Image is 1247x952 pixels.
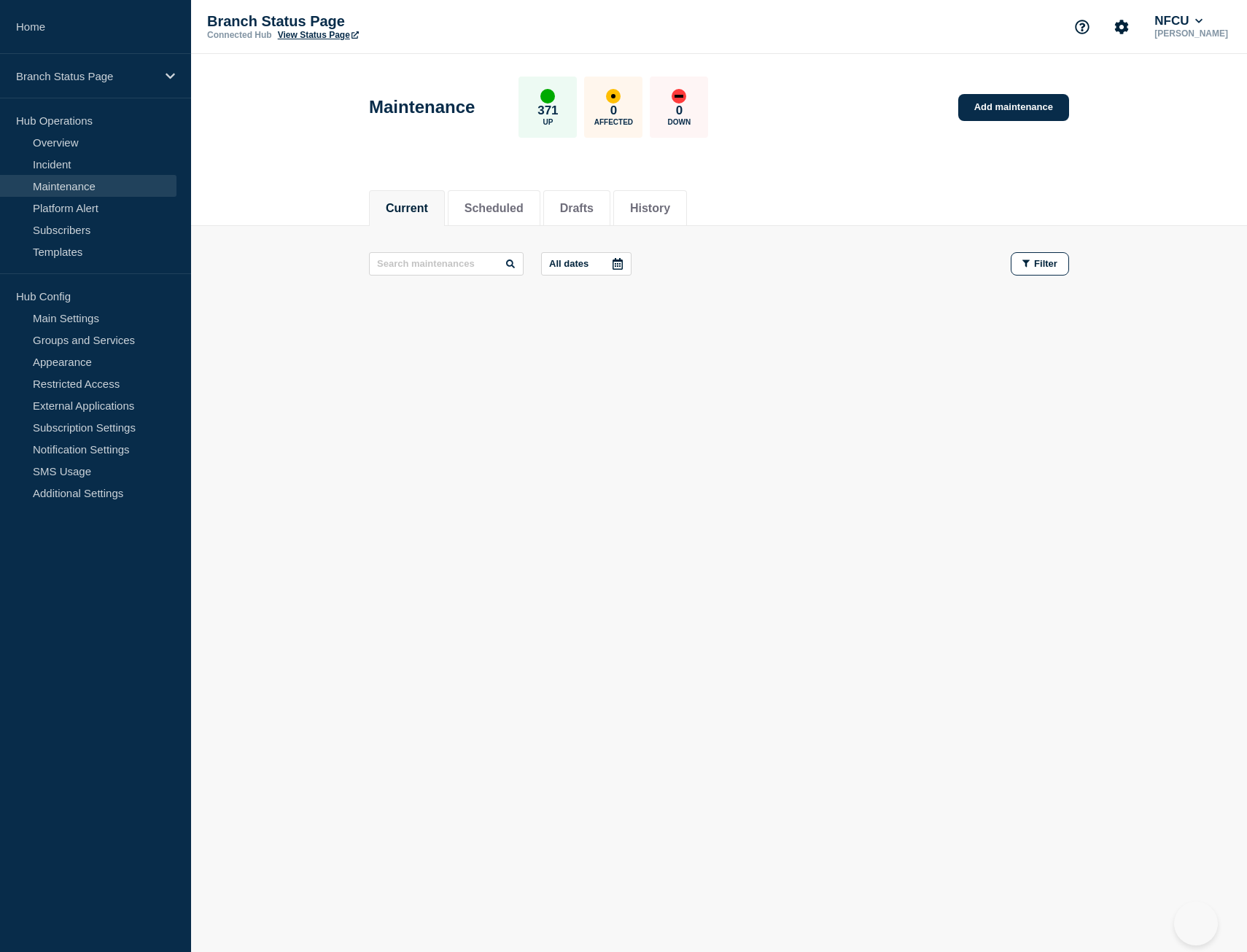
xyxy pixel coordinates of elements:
[594,118,633,126] p: Affected
[369,252,524,276] input: Search maintenances
[630,202,670,215] button: History
[465,202,524,215] button: Scheduled
[1106,12,1137,42] button: Account settings
[537,104,558,118] p: 371
[560,202,594,215] button: Drafts
[1067,12,1098,42] button: Support
[958,94,1069,121] a: Add maintenance
[278,30,359,40] a: View Status Page
[676,104,683,118] p: 0
[207,30,272,40] p: Connected Hub
[1174,902,1218,945] iframe: Help Scout Beacon - Open
[540,89,555,104] div: up
[541,252,632,276] button: All dates
[543,118,553,126] p: Up
[1151,14,1205,28] button: NFCU
[606,89,621,104] div: affected
[1011,252,1069,276] button: Filter
[207,13,499,30] p: Branch Status Page
[16,70,156,82] p: Branch Status Page
[668,118,691,126] p: Down
[1151,28,1231,39] p: [PERSON_NAME]
[672,89,686,104] div: down
[369,97,475,117] h1: Maintenance
[549,258,588,269] p: All dates
[1034,258,1057,269] span: Filter
[386,202,428,215] button: Current
[610,104,617,118] p: 0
